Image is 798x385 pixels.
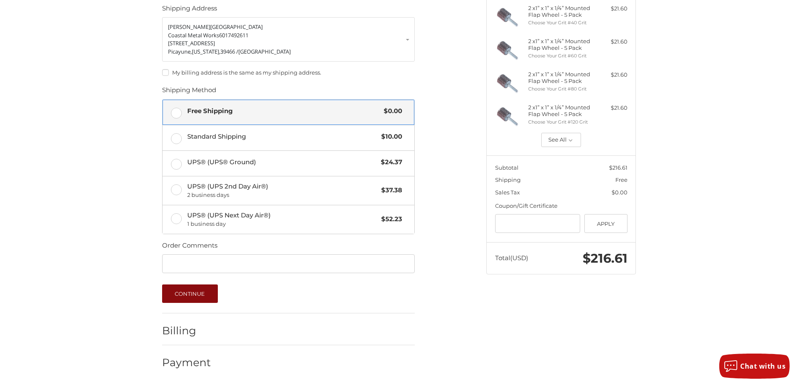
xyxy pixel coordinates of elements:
legend: Shipping Method [162,85,216,99]
a: Enter or select a different address [162,17,415,62]
span: $52.23 [377,214,402,224]
span: UPS® (UPS® Ground) [187,158,377,167]
label: My billing address is the same as my shipping address. [162,69,415,76]
span: $216.61 [609,164,628,171]
span: $0.00 [612,189,628,196]
h2: Billing [162,324,211,337]
div: $21.60 [594,71,628,79]
li: Choose Your Grit #60 Grit [528,52,592,59]
span: Picayune, [168,48,192,55]
span: Free [615,176,628,183]
span: $0.00 [380,106,402,116]
span: Coastal Metal Works [168,31,219,39]
span: $24.37 [377,158,402,167]
div: $21.60 [594,5,628,13]
span: 1 business day [187,220,377,228]
span: Total (USD) [495,254,528,262]
h4: 2 x 1” x 1” x 1/4” Mounted Flap Wheel - 5 Pack [528,71,592,85]
li: Choose Your Grit #120 Grit [528,119,592,126]
span: $216.61 [583,251,628,266]
li: Choose Your Grit #80 Grit [528,85,592,93]
span: 2 business days [187,191,377,199]
span: Chat with us [740,362,785,371]
li: Choose Your Grit #40 Grit [528,19,592,26]
span: $37.38 [377,186,402,195]
span: 39466 / [220,48,238,55]
span: [STREET_ADDRESS] [168,39,215,47]
div: Coupon/Gift Certificate [495,202,628,210]
button: Chat with us [719,354,790,379]
span: $10.00 [377,132,402,142]
span: [PERSON_NAME] [168,23,210,31]
legend: Shipping Address [162,4,217,17]
span: Sales Tax [495,189,520,196]
h4: 2 x 1” x 1” x 1/4” Mounted Flap Wheel - 5 Pack [528,38,592,52]
span: Subtotal [495,164,519,171]
div: $21.60 [594,38,628,46]
span: Standard Shipping [187,132,377,142]
button: Continue [162,284,218,303]
span: [GEOGRAPHIC_DATA] [238,48,291,55]
h4: 2 x 1” x 1” x 1/4” Mounted Flap Wheel - 5 Pack [528,104,592,118]
span: 6017492611 [219,31,248,39]
span: [GEOGRAPHIC_DATA] [210,23,263,31]
span: Free Shipping [187,106,380,116]
span: UPS® (UPS 2nd Day Air®) [187,182,377,199]
h4: 2 x 1” x 1” x 1/4” Mounted Flap Wheel - 5 Pack [528,5,592,18]
h2: Payment [162,356,211,369]
span: UPS® (UPS Next Day Air®) [187,211,377,228]
input: Gift Certificate or Coupon Code [495,214,581,233]
button: Apply [584,214,628,233]
div: $21.60 [594,104,628,112]
span: Shipping [495,176,521,183]
span: [US_STATE], [192,48,220,55]
legend: Order Comments [162,241,217,254]
button: See All [541,133,581,147]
